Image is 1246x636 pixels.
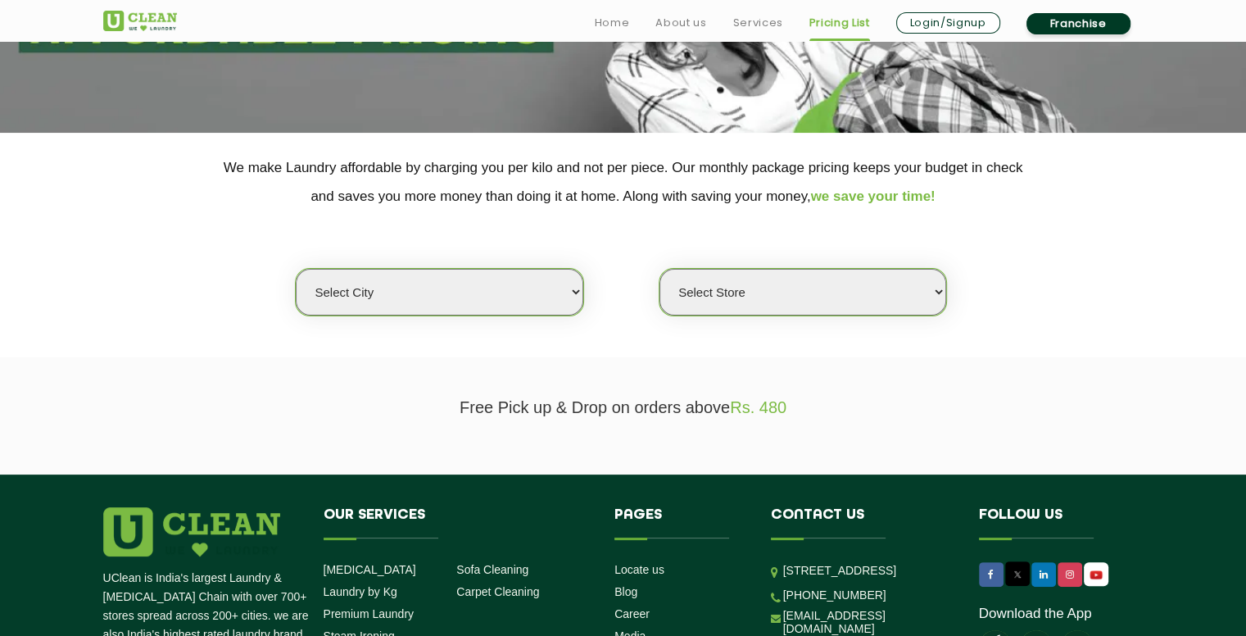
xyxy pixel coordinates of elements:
[595,13,630,33] a: Home
[324,507,591,538] h4: Our Services
[771,507,954,538] h4: Contact us
[783,588,886,602] a: [PHONE_NUMBER]
[732,13,782,33] a: Services
[979,507,1123,538] h4: Follow us
[103,507,280,556] img: logo.png
[103,11,177,31] img: UClean Laundry and Dry Cleaning
[1026,13,1130,34] a: Franchise
[730,398,786,416] span: Rs. 480
[655,13,706,33] a: About us
[614,563,664,576] a: Locate us
[324,607,415,620] a: Premium Laundry
[324,585,397,598] a: Laundry by Kg
[614,507,746,538] h4: Pages
[809,13,870,33] a: Pricing List
[456,563,528,576] a: Sofa Cleaning
[783,561,954,580] p: [STREET_ADDRESS]
[811,189,936,204] span: we save your time!
[324,563,416,576] a: [MEDICAL_DATA]
[979,606,1092,622] a: Download the App
[614,607,650,620] a: Career
[896,12,1000,34] a: Login/Signup
[783,609,954,635] a: [EMAIL_ADDRESS][DOMAIN_NAME]
[456,585,539,598] a: Carpet Cleaning
[614,585,637,598] a: Blog
[103,398,1144,417] p: Free Pick up & Drop on orders above
[1085,566,1107,584] img: UClean Laundry and Dry Cleaning
[103,153,1144,211] p: We make Laundry affordable by charging you per kilo and not per piece. Our monthly package pricin...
